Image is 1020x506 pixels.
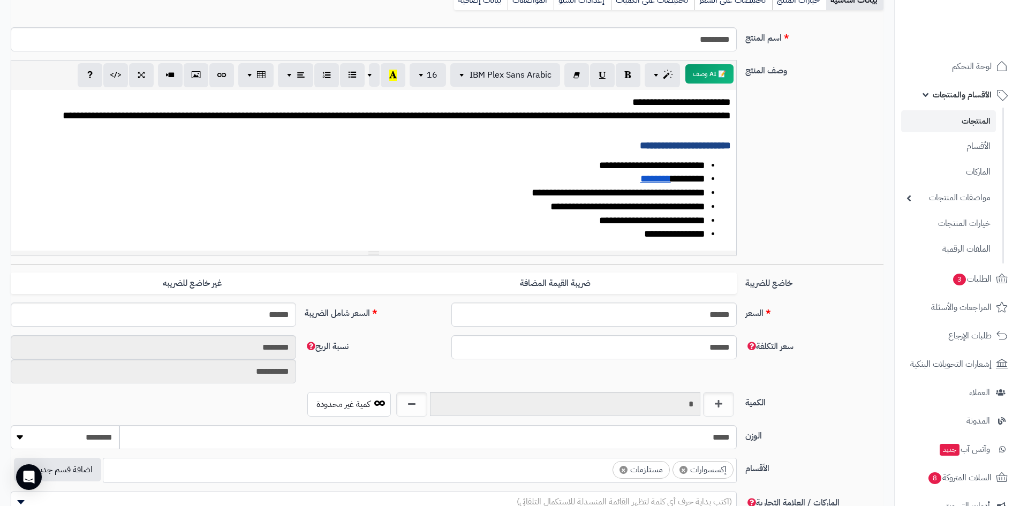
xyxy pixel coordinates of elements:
[901,408,1014,434] a: المدونة
[928,472,941,484] span: 8
[901,135,996,158] a: الأقسام
[931,300,992,315] span: المراجعات والأسئلة
[450,63,560,87] button: IBM Plex Sans Arabic
[14,458,101,481] button: اضافة قسم جديد
[901,161,996,184] a: الماركات
[901,186,996,209] a: مواصفات المنتجات
[745,340,794,353] span: سعر التكلفة
[410,63,446,87] button: 16
[427,69,437,81] span: 16
[741,27,888,44] label: اسم المنتج
[305,340,349,353] span: نسبة الربح
[933,87,992,102] span: الأقسام والمنتجات
[940,444,959,456] span: جديد
[953,274,966,285] span: 3
[948,328,992,343] span: طلبات الإرجاع
[969,385,990,400] span: العملاء
[927,470,992,485] span: السلات المتروكة
[952,271,992,286] span: الطلبات
[901,323,1014,349] a: طلبات الإرجاع
[685,64,734,84] button: 📝 AI وصف
[901,465,1014,490] a: السلات المتروكة8
[952,59,992,74] span: لوحة التحكم
[901,380,1014,405] a: العملاء
[673,461,734,479] li: إكسسوارات
[901,238,996,261] a: الملفات الرقمية
[741,392,888,409] label: الكمية
[679,466,687,474] span: ×
[901,212,996,235] a: خيارات المنتجات
[619,466,628,474] span: ×
[939,442,990,457] span: وآتس آب
[947,28,1010,51] img: logo-2.png
[910,357,992,372] span: إشعارات التحويلات البنكية
[16,464,42,490] div: Open Intercom Messenger
[741,425,888,442] label: الوزن
[613,461,670,479] li: مستلزمات
[300,303,447,320] label: السعر شامل الضريبة
[741,303,888,320] label: السعر
[901,54,1014,79] a: لوحة التحكم
[741,458,888,475] label: الأقسام
[470,69,551,81] span: IBM Plex Sans Arabic
[966,413,990,428] span: المدونة
[901,436,1014,462] a: وآتس آبجديد
[901,110,996,132] a: المنتجات
[374,273,737,294] label: ضريبة القيمة المضافة
[901,294,1014,320] a: المراجعات والأسئلة
[901,351,1014,377] a: إشعارات التحويلات البنكية
[11,273,374,294] label: غير خاضع للضريبه
[741,273,888,290] label: خاضع للضريبة
[901,266,1014,292] a: الطلبات3
[741,60,888,77] label: وصف المنتج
